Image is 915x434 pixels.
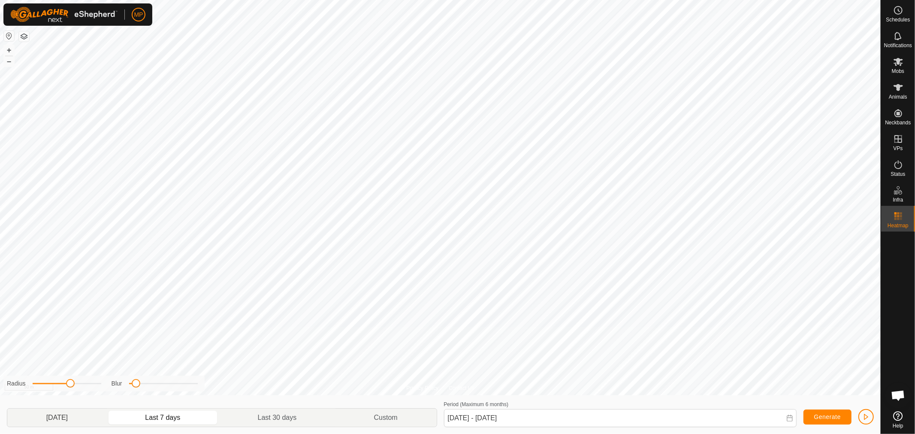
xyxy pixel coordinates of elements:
[10,7,118,22] img: Gallagher Logo
[803,410,852,425] button: Generate
[112,379,122,388] label: Blur
[885,383,911,408] div: Open chat
[814,413,841,420] span: Generate
[893,146,903,151] span: VPs
[7,379,26,388] label: Radius
[888,223,909,228] span: Heatmap
[444,401,509,407] label: Period (Maximum 6 months)
[881,408,915,432] a: Help
[449,384,474,392] a: Contact Us
[46,413,68,423] span: [DATE]
[406,384,438,392] a: Privacy Policy
[4,56,14,66] button: –
[886,17,910,22] span: Schedules
[19,31,29,42] button: Map Layers
[893,197,903,202] span: Infra
[889,94,907,99] span: Animals
[258,413,297,423] span: Last 30 days
[885,120,911,125] span: Neckbands
[4,45,14,55] button: +
[134,10,143,19] span: MP
[893,423,903,428] span: Help
[884,43,912,48] span: Notifications
[4,31,14,41] button: Reset Map
[892,69,904,74] span: Mobs
[145,413,180,423] span: Last 7 days
[374,413,398,423] span: Custom
[891,172,905,177] span: Status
